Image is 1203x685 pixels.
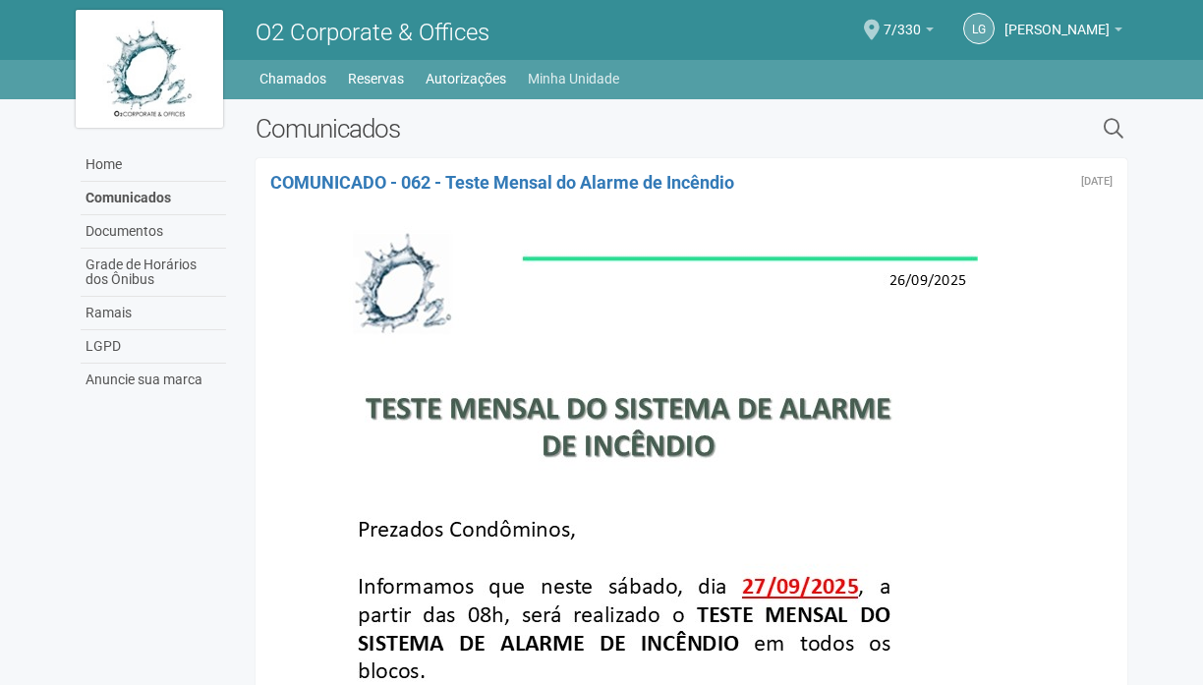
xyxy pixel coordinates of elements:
[1004,3,1110,37] span: Luanne Gerbassi Campos
[426,65,506,92] a: Autorizações
[884,25,934,40] a: 7/330
[884,3,921,37] span: 7/330
[81,330,226,364] a: LGPD
[528,65,619,92] a: Minha Unidade
[81,364,226,396] a: Anuncie sua marca
[1081,176,1113,188] div: Sexta-feira, 26 de setembro de 2025 às 19:29
[81,182,226,215] a: Comunicados
[256,19,489,46] span: O2 Corporate & Offices
[81,148,226,182] a: Home
[81,215,226,249] a: Documentos
[1004,25,1122,40] a: [PERSON_NAME]
[256,114,901,143] h2: Comunicados
[81,249,226,297] a: Grade de Horários dos Ônibus
[270,172,734,193] a: COMUNICADO - 062 - Teste Mensal do Alarme de Incêndio
[348,65,404,92] a: Reservas
[259,65,326,92] a: Chamados
[963,13,995,44] a: LG
[81,297,226,330] a: Ramais
[76,10,223,128] img: logo.jpg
